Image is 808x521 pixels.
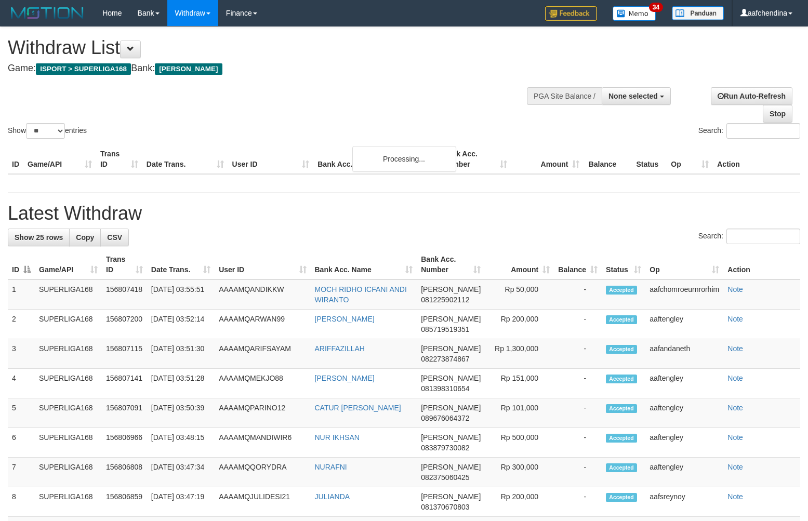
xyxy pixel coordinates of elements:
span: [PERSON_NAME] [421,315,481,323]
a: NURAFNI [315,463,347,471]
th: User ID [228,144,314,174]
img: panduan.png [672,6,724,20]
span: [PERSON_NAME] [421,463,481,471]
a: Note [727,463,743,471]
span: Copy 081370670803 to clipboard [421,503,469,511]
span: Copy 082375060425 to clipboard [421,473,469,482]
th: User ID: activate to sort column ascending [215,250,310,279]
a: CSV [100,229,129,246]
td: Rp 500,000 [485,428,554,458]
td: [DATE] 03:47:34 [147,458,215,487]
th: Bank Acc. Number: activate to sort column ascending [417,250,485,279]
td: Rp 50,000 [485,279,554,310]
th: Game/API [23,144,96,174]
td: [DATE] 03:47:19 [147,487,215,517]
td: AAAAMQQORYDRA [215,458,310,487]
td: - [554,458,602,487]
a: Note [727,315,743,323]
th: Amount [511,144,584,174]
td: - [554,310,602,339]
td: [DATE] 03:51:28 [147,369,215,398]
span: Copy 081398310654 to clipboard [421,384,469,393]
a: Note [727,404,743,412]
h1: Withdraw List [8,37,528,58]
h4: Game: Bank: [8,63,528,74]
a: Note [727,344,743,353]
th: Game/API: activate to sort column ascending [35,250,102,279]
a: Note [727,285,743,293]
td: aafchomroeurnrorhim [645,279,723,310]
th: Date Trans. [142,144,228,174]
a: Copy [69,229,101,246]
td: 156807141 [102,369,147,398]
th: Amount: activate to sort column ascending [485,250,554,279]
th: Date Trans.: activate to sort column ascending [147,250,215,279]
span: Copy 081225902112 to clipboard [421,296,469,304]
td: - [554,279,602,310]
a: Stop [763,105,792,123]
img: Feedback.jpg [545,6,597,21]
a: [PERSON_NAME] [315,374,375,382]
td: Rp 300,000 [485,458,554,487]
h1: Latest Withdraw [8,203,800,224]
td: [DATE] 03:52:14 [147,310,215,339]
th: Action [713,144,800,174]
td: SUPERLIGA168 [35,310,102,339]
td: 8 [8,487,35,517]
td: aaftengley [645,428,723,458]
td: 156807115 [102,339,147,369]
th: ID [8,144,23,174]
span: Accepted [606,375,637,383]
td: [DATE] 03:51:30 [147,339,215,369]
td: 1 [8,279,35,310]
th: Op: activate to sort column ascending [645,250,723,279]
th: ID: activate to sort column descending [8,250,35,279]
th: Bank Acc. Name: activate to sort column ascending [311,250,417,279]
div: Processing... [352,146,456,172]
span: [PERSON_NAME] [421,374,481,382]
td: aaftengley [645,310,723,339]
td: AAAAMQMANDIWIR6 [215,428,310,458]
th: Trans ID [96,144,142,174]
td: 2 [8,310,35,339]
a: CATUR [PERSON_NAME] [315,404,401,412]
td: 7 [8,458,35,487]
td: [DATE] 03:48:15 [147,428,215,458]
span: Copy 082273874867 to clipboard [421,355,469,363]
td: [DATE] 03:55:51 [147,279,215,310]
th: Bank Acc. Number [439,144,511,174]
input: Search: [726,123,800,139]
span: Accepted [606,434,637,443]
td: SUPERLIGA168 [35,369,102,398]
span: Copy 085719519351 to clipboard [421,325,469,333]
span: Accepted [606,463,637,472]
td: AAAAMQANDIKKW [215,279,310,310]
th: Bank Acc. Name [313,144,438,174]
td: AAAAMQARIFSAYAM [215,339,310,369]
td: 156807200 [102,310,147,339]
td: aafsreynoy [645,487,723,517]
span: Copy 083879730082 to clipboard [421,444,469,452]
td: SUPERLIGA168 [35,279,102,310]
td: Rp 200,000 [485,310,554,339]
span: [PERSON_NAME] [421,344,481,353]
span: [PERSON_NAME] [421,285,481,293]
td: SUPERLIGA168 [35,398,102,428]
th: Balance [584,144,632,174]
span: 34 [649,3,663,12]
td: aaftengley [645,398,723,428]
th: Status: activate to sort column ascending [602,250,645,279]
img: MOTION_logo.png [8,5,87,21]
td: 156806859 [102,487,147,517]
span: None selected [608,92,658,100]
td: AAAAMQPARINO12 [215,398,310,428]
td: - [554,428,602,458]
th: Op [667,144,713,174]
span: ISPORT > SUPERLIGA168 [36,63,131,75]
td: - [554,398,602,428]
th: Trans ID: activate to sort column ascending [102,250,147,279]
td: - [554,369,602,398]
a: Note [727,433,743,442]
span: [PERSON_NAME] [421,492,481,501]
select: Showentries [26,123,65,139]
